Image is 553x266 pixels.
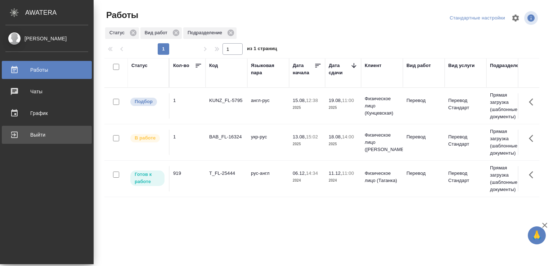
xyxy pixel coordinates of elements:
[209,170,244,177] div: T_FL-25444
[524,11,539,25] span: Посмотреть информацию
[2,126,92,144] a: Выйти
[525,130,542,147] button: Здесь прячутся важные кнопки
[448,13,507,24] div: split button
[170,130,206,155] td: 1
[247,166,289,191] td: рус-англ
[247,130,289,155] td: укр-рус
[293,170,306,176] p: 06.12,
[342,98,354,103] p: 11:00
[247,93,289,119] td: англ-рус
[306,170,318,176] p: 14:34
[5,35,88,43] div: [PERSON_NAME]
[342,134,354,139] p: 14:00
[131,62,148,69] div: Статус
[525,166,542,183] button: Здесь прячутся важные кнопки
[2,104,92,122] a: График
[173,62,189,69] div: Кол-во
[406,97,441,104] p: Перевод
[293,134,306,139] p: 13.08,
[145,29,170,36] p: Вид работ
[365,95,399,117] p: Физическое лицо (Кунцевская)
[329,62,350,76] div: Дата сдачи
[5,129,88,140] div: Выйти
[329,98,342,103] p: 19.08,
[293,98,306,103] p: 15.08,
[365,62,381,69] div: Клиент
[170,93,206,119] td: 1
[183,27,237,39] div: Подразделение
[525,93,542,111] button: Здесь прячутся важные кнопки
[531,228,543,243] span: 🙏
[135,171,160,185] p: Готов к работе
[209,133,244,141] div: BAB_FL-16324
[104,9,138,21] span: Работы
[448,133,483,148] p: Перевод Стандарт
[293,141,322,148] p: 2025
[329,134,342,139] p: 18.08,
[130,170,165,187] div: Исполнитель может приступить к работе
[406,133,441,141] p: Перевод
[528,226,546,244] button: 🙏
[170,166,206,191] td: 919
[209,62,218,69] div: Код
[306,134,318,139] p: 15:02
[486,88,528,124] td: Прямая загрузка (шаблонные документы)
[130,133,165,143] div: Исполнитель выполняет работу
[490,62,527,69] div: Подразделение
[209,97,244,104] div: KUNZ_FL-5795
[365,170,399,184] p: Физическое лицо (Таганка)
[329,177,358,184] p: 2024
[140,27,182,39] div: Вид работ
[507,9,524,27] span: Настроить таблицу
[406,62,431,69] div: Вид работ
[486,124,528,160] td: Прямая загрузка (шаблонные документы)
[5,65,88,75] div: Работы
[293,177,322,184] p: 2024
[329,141,358,148] p: 2025
[448,170,483,184] p: Перевод Стандарт
[188,29,225,36] p: Подразделение
[342,170,354,176] p: 11:00
[448,97,483,111] p: Перевод Стандарт
[293,62,314,76] div: Дата начала
[135,98,153,105] p: Подбор
[2,83,92,101] a: Чаты
[448,62,475,69] div: Вид услуги
[329,104,358,111] p: 2025
[251,62,286,76] div: Языковая пара
[486,161,528,197] td: Прямая загрузка (шаблонные документы)
[306,98,318,103] p: 12:38
[2,61,92,79] a: Работы
[5,108,88,119] div: График
[25,5,94,20] div: AWATERA
[109,29,127,36] p: Статус
[105,27,139,39] div: Статус
[406,170,441,177] p: Перевод
[247,44,277,55] span: из 1 страниц
[135,134,156,142] p: В работе
[329,170,342,176] p: 11.12,
[5,86,88,97] div: Чаты
[365,132,399,153] p: Физическое лицо ([PERSON_NAME])
[293,104,322,111] p: 2025
[130,97,165,107] div: Можно подбирать исполнителей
